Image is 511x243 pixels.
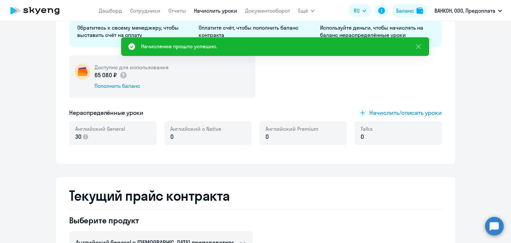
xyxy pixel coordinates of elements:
a: Документооборот [245,7,290,14]
button: Ещё [298,4,315,17]
span: Английский с Native [170,125,221,132]
p: 65 080 ₽ [94,71,127,80]
div: Начисление прошло успешно. [141,42,217,50]
img: balance [417,7,423,14]
p: Оплатите счёт, чтобы пополнить баланс контракта [199,24,312,39]
span: 0 [170,132,174,141]
a: Отчеты [168,7,186,14]
p: ВАНКОН, ООО, Предоплата [434,7,495,15]
span: Talks [361,125,373,132]
img: wallet-circle.png [75,64,90,80]
a: Начислить уроки [194,7,237,14]
h5: Нераспределённые уроки [69,109,143,117]
span: 0 [265,132,269,141]
h5: Доступно для использования [94,64,169,71]
span: 30 [75,132,82,141]
a: Дашборд [99,7,122,14]
button: RU [349,4,371,17]
p: Используйте деньги, чтобы начислять на баланс нераспределённые уроки [320,24,433,39]
button: Балансbalance [392,4,427,17]
span: Английский General [75,125,125,132]
p: Обратитесь к своему менеджеру, чтобы выставить счёт на оплату [77,24,191,39]
span: RU [354,7,360,15]
a: Сотрудники [130,7,160,14]
span: Ещё [298,7,308,15]
span: Начислить/списать уроки [369,109,442,117]
div: Баланс [396,7,414,15]
div: Пополнить баланс [94,82,169,90]
h2: Текущий прайс контракта [69,188,442,204]
span: Английский Premium [265,125,318,132]
h4: Выберите продукт [69,215,253,226]
span: 0 [361,132,364,141]
button: ВАНКОН, ООО, Предоплата [431,3,505,19]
